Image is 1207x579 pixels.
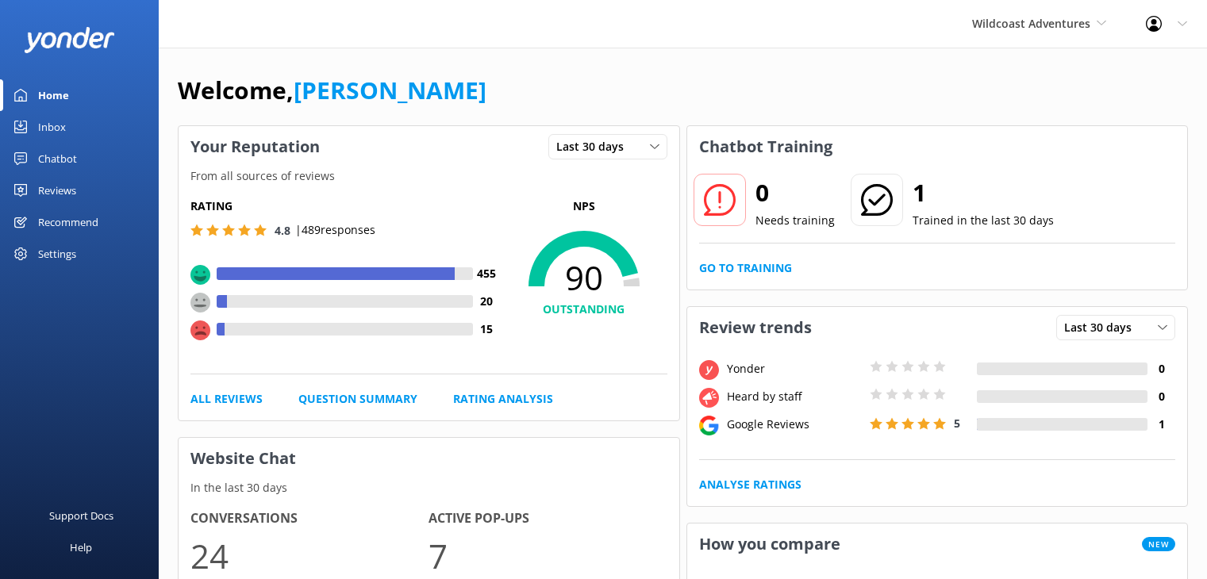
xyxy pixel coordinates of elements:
a: Go to Training [699,259,792,277]
div: Heard by staff [723,388,866,405]
a: Question Summary [298,390,417,408]
span: Last 30 days [1064,319,1141,336]
h2: 1 [913,174,1054,212]
a: All Reviews [190,390,263,408]
p: | 489 responses [295,221,375,239]
p: From all sources of reviews [179,167,679,185]
div: Reviews [38,174,76,206]
a: [PERSON_NAME] [294,74,486,106]
span: Wildcoast Adventures [972,16,1090,31]
p: Needs training [755,212,835,229]
h3: Review trends [687,307,824,348]
h4: 1 [1147,416,1175,433]
div: Inbox [38,111,66,143]
h1: Welcome, [178,71,486,109]
h4: 0 [1147,388,1175,405]
div: Recommend [38,206,98,238]
div: Yonder [723,360,866,378]
h3: Chatbot Training [687,126,844,167]
h4: Active Pop-ups [429,508,667,529]
h4: Conversations [190,508,429,529]
a: Rating Analysis [453,390,553,408]
h2: 0 [755,174,835,212]
p: In the last 30 days [179,479,679,497]
span: Last 30 days [556,138,633,155]
div: Google Reviews [723,416,866,433]
div: Chatbot [38,143,77,174]
h4: OUTSTANDING [501,301,667,318]
div: Help [70,531,92,563]
h3: How you compare [687,523,852,565]
h3: Website Chat [179,438,679,479]
a: Analyse Ratings [699,476,801,493]
div: Settings [38,238,76,270]
div: Support Docs [49,500,113,531]
p: NPS [501,197,667,215]
h4: 455 [473,265,501,282]
p: Trained in the last 30 days [913,212,1054,229]
h3: Your Reputation [179,126,332,167]
h5: Rating [190,197,501,215]
h4: 0 [1147,360,1175,378]
h4: 20 [473,293,501,310]
span: 5 [954,416,960,431]
span: 4.8 [275,223,290,238]
span: New [1142,537,1175,551]
span: 90 [501,258,667,297]
img: yonder-white-logo.png [24,27,115,53]
h4: 15 [473,320,501,338]
div: Home [38,79,69,111]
